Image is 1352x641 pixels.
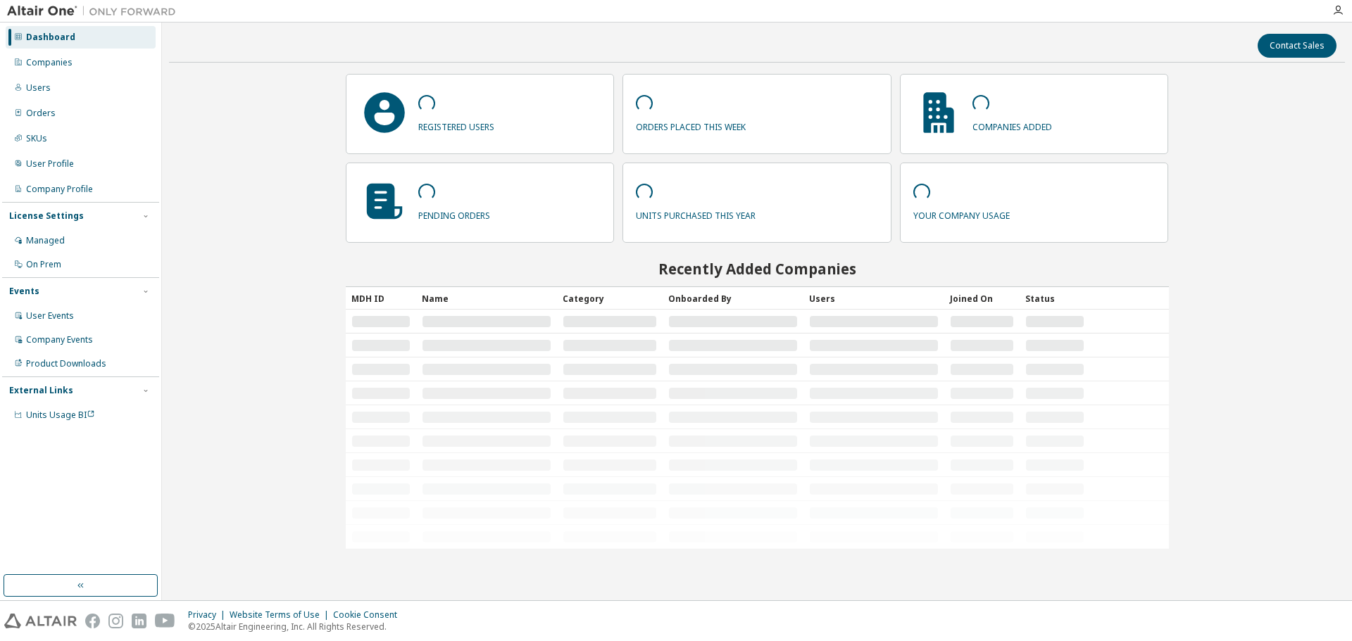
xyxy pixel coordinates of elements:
[26,57,73,68] div: Companies
[950,287,1014,310] div: Joined On
[188,609,230,621] div: Privacy
[422,287,551,310] div: Name
[26,32,75,43] div: Dashboard
[333,609,406,621] div: Cookie Consent
[9,385,73,396] div: External Links
[26,184,93,195] div: Company Profile
[9,210,84,222] div: License Settings
[230,609,333,621] div: Website Terms of Use
[563,287,657,310] div: Category
[1025,287,1084,310] div: Status
[972,117,1052,133] p: companies added
[4,614,77,628] img: altair_logo.svg
[418,117,494,133] p: registered users
[346,260,1169,278] h2: Recently Added Companies
[26,334,93,345] div: Company Events
[26,259,61,270] div: On Prem
[26,133,47,144] div: SKUs
[636,117,746,133] p: orders placed this week
[26,82,51,94] div: Users
[155,614,175,628] img: youtube.svg
[26,358,106,369] div: Product Downloads
[1258,34,1337,58] button: Contact Sales
[132,614,146,628] img: linkedin.svg
[26,235,65,246] div: Managed
[351,287,411,310] div: MDH ID
[188,621,406,633] p: © 2025 Altair Engineering, Inc. All Rights Reserved.
[26,310,74,322] div: User Events
[108,614,123,628] img: instagram.svg
[418,205,490,222] p: pending orders
[9,286,39,297] div: Events
[85,614,100,628] img: facebook.svg
[7,4,183,18] img: Altair One
[636,205,756,222] p: units purchased this year
[668,287,798,310] div: Onboarded By
[809,287,939,310] div: Users
[26,409,95,421] span: Units Usage BI
[26,108,56,119] div: Orders
[913,205,1010,222] p: your company usage
[26,158,74,170] div: User Profile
